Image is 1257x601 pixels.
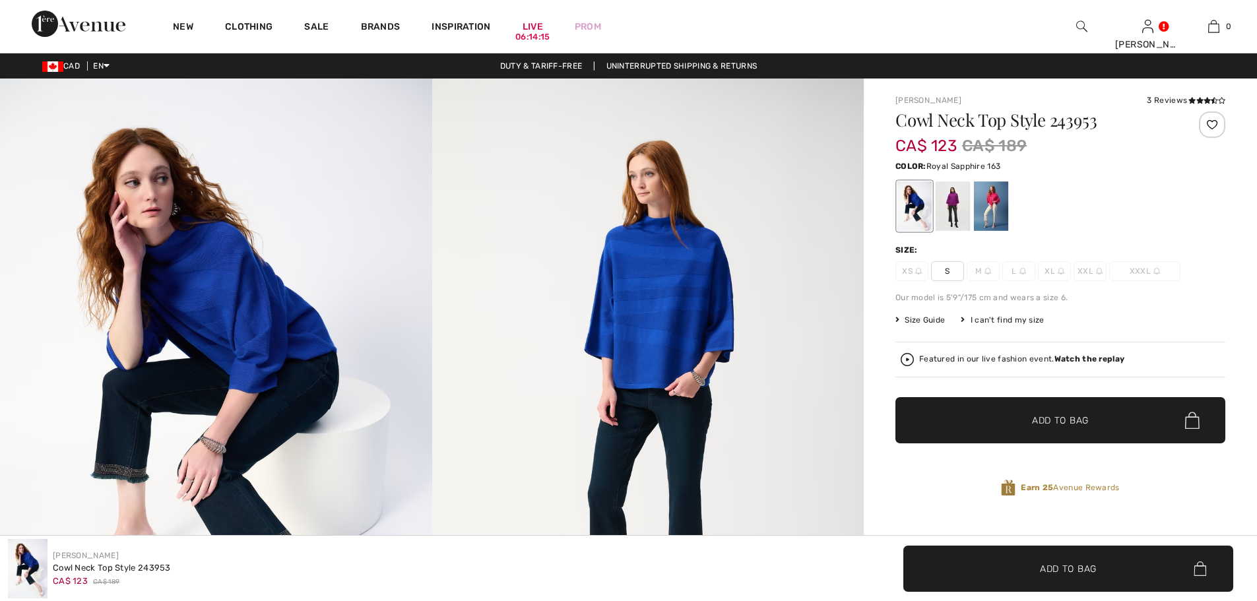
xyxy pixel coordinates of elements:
[1115,38,1180,51] div: [PERSON_NAME]
[361,21,401,35] a: Brands
[1147,94,1225,106] div: 3 Reviews
[1002,261,1035,281] span: L
[1142,18,1153,34] img: My Info
[1021,483,1053,492] strong: Earn 25
[93,577,119,587] span: CA$ 189
[895,111,1171,129] h1: Cowl Neck Top Style 243953
[903,546,1233,592] button: Add to Bag
[895,162,926,171] span: Color:
[895,314,945,326] span: Size Guide
[1109,261,1180,281] span: XXXL
[225,21,273,35] a: Clothing
[926,162,1000,171] span: Royal Sapphire 163
[523,20,543,34] a: Live06:14:15
[575,20,601,34] a: Prom
[8,539,48,598] img: Cowl Neck Top Style 243953
[515,31,550,44] div: 06:14:15
[32,11,125,37] img: 1ère Avenue
[1153,268,1160,274] img: ring-m.svg
[984,268,991,274] img: ring-m.svg
[936,181,970,231] div: Empress
[1076,18,1087,34] img: search the website
[1194,561,1206,576] img: Bag.svg
[1040,561,1097,575] span: Add to Bag
[967,261,1000,281] span: M
[1021,482,1119,493] span: Avenue Rewards
[432,21,490,35] span: Inspiration
[1226,20,1231,32] span: 0
[895,123,957,155] span: CA$ 123
[42,61,85,71] span: CAD
[974,181,1008,231] div: Geranium
[915,268,922,274] img: ring-m.svg
[1054,354,1125,364] strong: Watch the replay
[1181,18,1246,34] a: 0
[1096,268,1103,274] img: ring-m.svg
[931,261,964,281] span: S
[895,397,1225,443] button: Add to Bag
[895,244,920,256] div: Size:
[962,134,1027,158] span: CA$ 189
[1208,18,1219,34] img: My Bag
[961,314,1044,326] div: I can't find my size
[1032,414,1089,427] span: Add to Bag
[53,576,88,586] span: CA$ 123
[895,292,1225,303] div: Our model is 5'9"/175 cm and wears a size 6.
[919,355,1124,364] div: Featured in our live fashion event.
[1142,20,1153,32] a: Sign In
[895,96,961,105] a: [PERSON_NAME]
[53,561,171,575] div: Cowl Neck Top Style 243953
[1058,268,1064,274] img: ring-m.svg
[53,551,119,560] a: [PERSON_NAME]
[1185,412,1200,429] img: Bag.svg
[42,61,63,72] img: Canadian Dollar
[304,21,329,35] a: Sale
[1019,268,1026,274] img: ring-m.svg
[897,181,932,231] div: Royal Sapphire 163
[1074,261,1107,281] span: XXL
[901,353,914,366] img: Watch the replay
[1001,479,1015,497] img: Avenue Rewards
[895,261,928,281] span: XS
[173,21,193,35] a: New
[93,61,110,71] span: EN
[1038,261,1071,281] span: XL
